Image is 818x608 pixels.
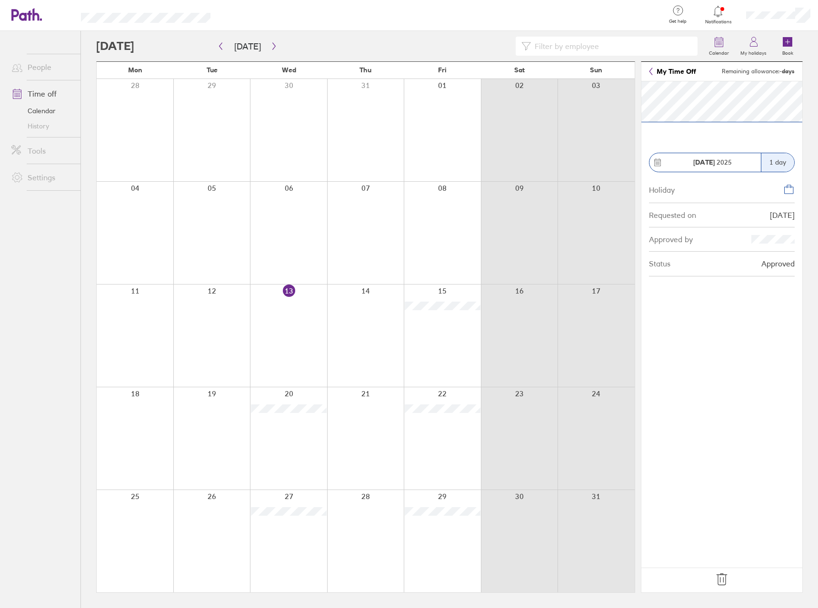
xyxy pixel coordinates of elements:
[649,259,670,268] div: Status
[761,259,795,268] div: Approved
[777,48,799,56] label: Book
[779,68,795,75] strong: - days
[514,66,525,74] span: Sat
[649,235,693,244] div: Approved by
[761,153,794,172] div: 1 day
[772,31,803,61] a: Book
[227,39,269,54] button: [DATE]
[703,19,734,25] span: Notifications
[703,48,735,56] label: Calendar
[770,211,795,219] div: [DATE]
[4,168,80,187] a: Settings
[735,48,772,56] label: My holidays
[4,103,80,118] a: Calendar
[438,66,447,74] span: Fri
[649,211,696,219] div: Requested on
[4,58,80,77] a: People
[4,141,80,160] a: Tools
[649,184,675,194] div: Holiday
[207,66,218,74] span: Tue
[359,66,371,74] span: Thu
[531,37,692,55] input: Filter by employee
[693,158,732,166] span: 2025
[735,31,772,61] a: My holidays
[693,158,715,167] strong: [DATE]
[722,68,795,75] span: Remaining allowance:
[662,19,693,24] span: Get help
[703,31,735,61] a: Calendar
[4,118,80,134] a: History
[649,68,696,75] a: My Time Off
[282,66,296,74] span: Wed
[703,5,734,25] a: Notifications
[4,84,80,103] a: Time off
[590,66,602,74] span: Sun
[128,66,142,74] span: Mon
